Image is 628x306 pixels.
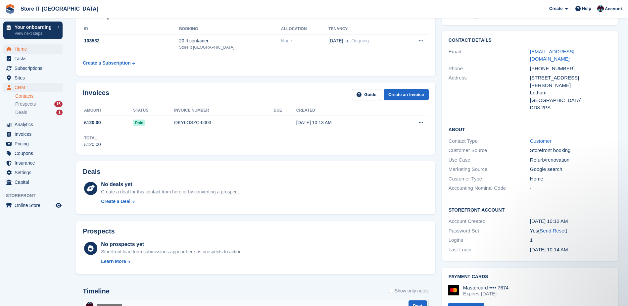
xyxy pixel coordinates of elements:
th: Amount [83,105,133,116]
a: menu [3,83,63,92]
th: Invoice number [174,105,274,116]
a: Prospects 15 [15,101,63,108]
div: Google search [530,166,611,173]
a: menu [3,64,63,73]
div: No deals yet [101,180,240,188]
div: Last Login [449,246,530,254]
div: Account Created [449,218,530,225]
span: Analytics [15,120,54,129]
span: Help [582,5,591,12]
a: Customer [530,138,552,144]
a: Deals 1 [15,109,63,116]
div: - [530,184,611,192]
div: 103532 [83,37,179,44]
a: Store IT [GEOGRAPHIC_DATA] [18,3,101,14]
div: 1 [530,236,611,244]
a: menu [3,158,63,168]
div: Marketing Source [449,166,530,173]
div: £120.00 [84,141,101,148]
span: Online Store [15,201,54,210]
a: [EMAIL_ADDRESS][DOMAIN_NAME] [530,49,574,62]
span: Coupons [15,149,54,158]
div: 1 [56,110,63,115]
img: stora-icon-8386f47178a22dfd0bd8f6a31ec36ba5ce8667c1dd55bd0f319d3a0aa187defe.svg [5,4,15,14]
div: Storefront lead form submissions appear here as prospects to action. [101,248,243,255]
span: [DATE] [328,37,343,44]
div: Customer Source [449,147,530,154]
a: Learn More [101,258,243,265]
a: menu [3,178,63,187]
div: Home [530,175,611,183]
span: Storefront [6,192,66,199]
span: Create [549,5,562,12]
a: menu [3,73,63,82]
th: Created [296,105,391,116]
div: Learn More [101,258,126,265]
div: OKY6OSZC-0003 [174,119,274,126]
div: Email [449,48,530,63]
a: Guide [352,89,381,100]
p: View next steps [15,30,54,36]
h2: Payment cards [449,274,611,280]
div: Address [449,74,530,112]
div: Create a Subscription [83,60,131,67]
div: 15 [54,101,63,107]
div: Mastercard •••• 7674 [463,285,509,291]
span: Insurance [15,158,54,168]
a: menu [3,149,63,158]
a: Create a Subscription [83,57,135,69]
span: Ongoing [351,38,369,43]
a: Contacts [15,93,63,99]
h2: About [449,126,611,132]
a: menu [3,139,63,148]
div: [GEOGRAPHIC_DATA] [530,97,611,104]
div: Yes [530,227,611,235]
span: Prospects [15,101,36,107]
time: 2025-08-26 09:14:08 UTC [530,247,568,252]
span: Account [605,6,622,12]
div: Customer Type [449,175,530,183]
span: Settings [15,168,54,177]
th: Tenancy [328,24,403,34]
div: Logins [449,236,530,244]
span: Home [15,44,54,54]
h2: Storefront Account [449,206,611,213]
div: Password Set [449,227,530,235]
div: None [281,37,328,44]
div: Storefront booking [530,147,611,154]
div: Create a Deal [101,198,130,205]
a: Create an Invoice [384,89,429,100]
a: menu [3,201,63,210]
span: Tasks [15,54,54,63]
div: Refurb/renovation [530,156,611,164]
img: Mastercard Logo [448,285,459,295]
span: Sites [15,73,54,82]
a: Your onboarding View next steps [3,22,63,39]
div: [DATE] 10:13 AM [296,119,391,126]
span: CRM [15,83,54,92]
a: menu [3,129,63,139]
a: Create a Deal [101,198,240,205]
input: Show only notes [389,287,393,294]
div: [DATE] 10:12 AM [530,218,611,225]
span: ( ) [538,228,567,233]
th: Due [274,105,296,116]
div: No prospects yet [101,240,243,248]
h2: Deals [83,168,100,176]
span: Deals [15,109,27,116]
span: Pricing [15,139,54,148]
th: ID [83,24,179,34]
div: Create a deal for this contact from here or by converting a prospect. [101,188,240,195]
th: Booking [179,24,281,34]
th: Allocation [281,24,328,34]
label: Show only notes [389,287,429,294]
div: 20 ft container [179,37,281,44]
div: Contact Type [449,137,530,145]
div: [STREET_ADDRESS][PERSON_NAME] [530,74,611,89]
a: Send Reset [540,228,565,233]
th: Status [133,105,174,116]
a: menu [3,54,63,63]
span: Capital [15,178,54,187]
div: Accounting Nominal Code [449,184,530,192]
span: £120.00 [84,119,101,126]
